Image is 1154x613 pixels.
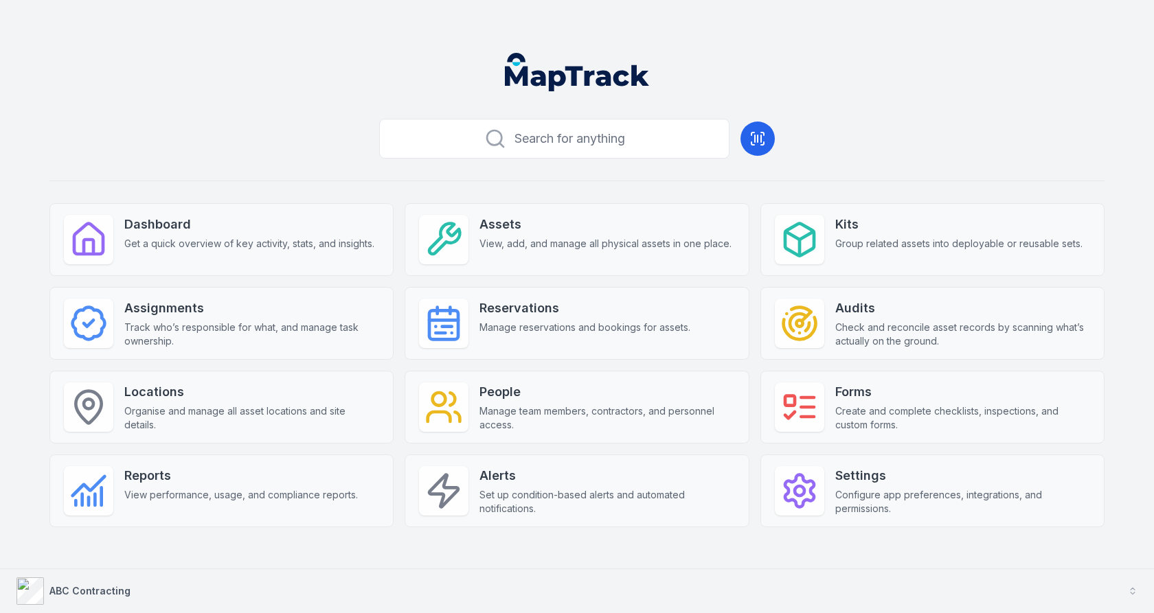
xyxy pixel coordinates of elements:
span: Create and complete checklists, inspections, and custom forms. [835,404,1090,432]
a: AuditsCheck and reconcile asset records by scanning what’s actually on the ground. [760,287,1105,360]
strong: Alerts [479,466,734,485]
a: SettingsConfigure app preferences, integrations, and permissions. [760,454,1105,527]
a: ReservationsManage reservations and bookings for assets. [405,287,749,360]
strong: ABC Contracting [49,585,131,597]
a: AssetsView, add, and manage all physical assets in one place. [405,203,749,276]
strong: Reports [124,466,358,485]
nav: Global [483,53,671,91]
strong: Settings [835,466,1090,485]
strong: People [479,382,734,402]
a: AlertsSet up condition-based alerts and automated notifications. [405,454,749,527]
span: Manage team members, contractors, and personnel access. [479,404,734,432]
strong: Dashboard [124,215,374,234]
span: Configure app preferences, integrations, and permissions. [835,488,1090,516]
strong: Forms [835,382,1090,402]
span: Organise and manage all asset locations and site details. [124,404,379,432]
a: FormsCreate and complete checklists, inspections, and custom forms. [760,371,1105,443]
button: Search for anything [379,119,729,159]
a: AssignmentsTrack who’s responsible for what, and manage task ownership. [49,287,394,360]
span: Search for anything [514,129,625,148]
strong: Assets [479,215,732,234]
strong: Locations [124,382,379,402]
strong: Reservations [479,299,690,318]
a: KitsGroup related assets into deployable or reusable sets. [760,203,1105,276]
span: Track who’s responsible for what, and manage task ownership. [124,321,379,348]
span: View, add, and manage all physical assets in one place. [479,237,732,251]
a: ReportsView performance, usage, and compliance reports. [49,454,394,527]
strong: Audits [835,299,1090,318]
span: Get a quick overview of key activity, stats, and insights. [124,237,374,251]
span: Set up condition-based alerts and automated notifications. [479,488,734,516]
span: Check and reconcile asset records by scanning what’s actually on the ground. [835,321,1090,348]
strong: Kits [835,215,1083,234]
span: Group related assets into deployable or reusable sets. [835,237,1083,251]
a: LocationsOrganise and manage all asset locations and site details. [49,371,394,443]
span: Manage reservations and bookings for assets. [479,321,690,334]
a: PeopleManage team members, contractors, and personnel access. [405,371,749,443]
a: DashboardGet a quick overview of key activity, stats, and insights. [49,203,394,276]
strong: Assignments [124,299,379,318]
span: View performance, usage, and compliance reports. [124,488,358,502]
